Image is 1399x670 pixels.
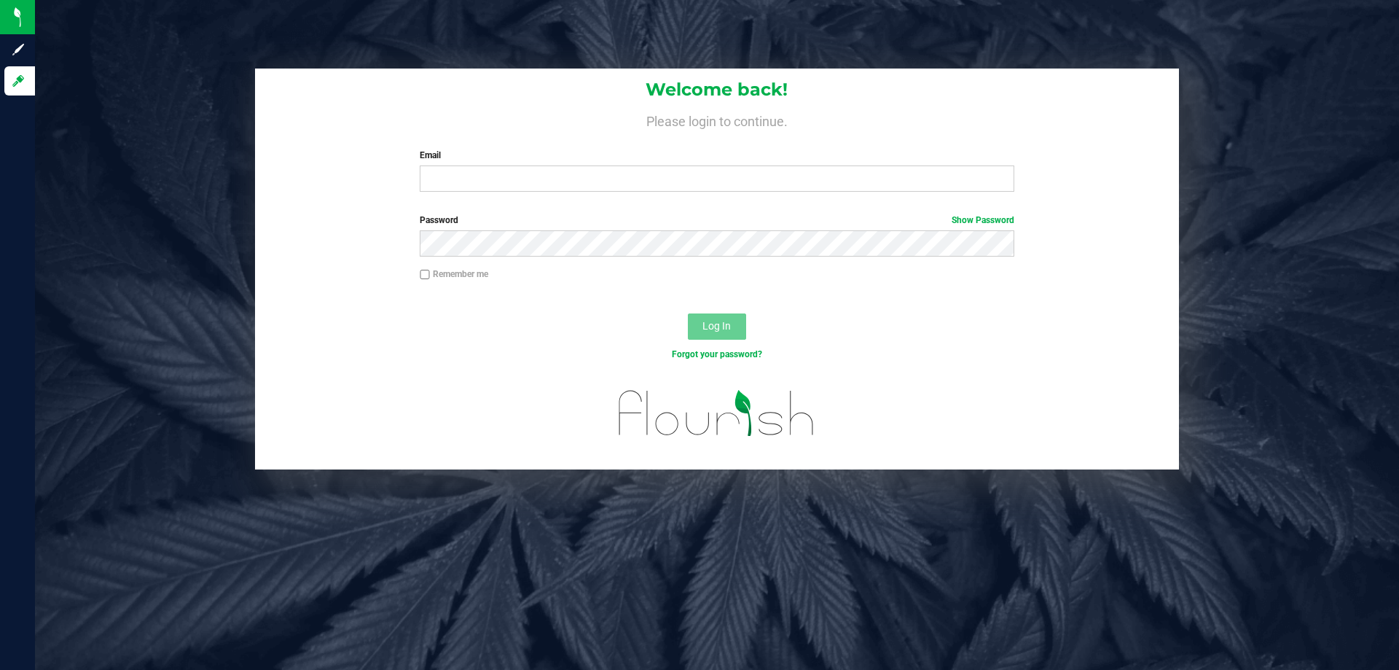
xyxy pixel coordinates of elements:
[952,215,1014,225] a: Show Password
[255,80,1179,99] h1: Welcome back!
[688,313,746,340] button: Log In
[255,111,1179,128] h4: Please login to continue.
[420,215,458,225] span: Password
[11,42,26,57] inline-svg: Sign up
[702,320,731,332] span: Log In
[672,349,762,359] a: Forgot your password?
[11,74,26,88] inline-svg: Log in
[420,270,430,280] input: Remember me
[601,376,832,451] img: flourish_logo.svg
[420,268,488,281] label: Remember me
[420,149,1014,162] label: Email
